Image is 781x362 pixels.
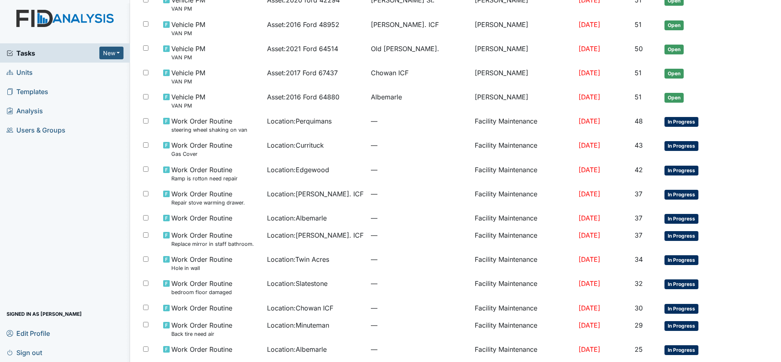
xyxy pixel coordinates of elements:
span: Work Order Routine [171,213,232,223]
small: Repair stove warming drawer. [171,199,245,207]
small: steering wheel shaking on van [171,126,247,134]
td: Facility Maintenance [471,275,575,299]
span: [DATE] [579,45,600,53]
span: Location : Edgewood [267,165,329,175]
span: Location : Minuteman [267,320,329,330]
td: Facility Maintenance [471,162,575,186]
span: In Progress [664,214,698,224]
span: Location : [PERSON_NAME]. ICF [267,230,364,240]
span: [DATE] [579,231,600,239]
span: [DATE] [579,304,600,312]
small: VAN PM [171,78,205,85]
span: — [371,303,468,313]
span: [DATE] [579,141,600,149]
span: In Progress [664,321,698,331]
span: Location : Currituck [267,140,324,150]
span: 29 [635,321,643,329]
small: Replace mirror in staff bathroom. [171,240,254,248]
span: 34 [635,255,643,263]
span: [DATE] [579,279,600,288]
td: Facility Maintenance [471,113,575,137]
span: — [371,320,468,330]
span: [DATE] [579,214,600,222]
span: [DATE] [579,117,600,125]
span: Work Order Routine bedroom floor damaged [171,279,232,296]
span: Open [664,69,684,79]
span: — [371,254,468,264]
span: 48 [635,117,643,125]
span: Users & Groups [7,124,65,136]
span: 42 [635,166,643,174]
td: Facility Maintenance [471,317,575,341]
span: Sign out [7,346,42,359]
span: — [371,213,468,223]
span: — [371,230,468,240]
span: Asset : 2017 Ford 67437 [267,68,338,78]
span: — [371,140,468,150]
small: VAN PM [171,102,205,110]
span: In Progress [664,231,698,241]
span: Analysis [7,104,43,117]
span: Old [PERSON_NAME]. [371,44,439,54]
span: Asset : 2021 Ford 64514 [267,44,338,54]
td: Facility Maintenance [471,341,575,358]
span: 30 [635,304,643,312]
span: Asset : 2016 Ford 64880 [267,92,339,102]
span: — [371,279,468,288]
span: [DATE] [579,321,600,329]
td: [PERSON_NAME] [471,65,575,89]
span: Work Order Routine Repair stove warming drawer. [171,189,245,207]
span: In Progress [664,345,698,355]
small: VAN PM [171,5,205,13]
span: [DATE] [579,345,600,353]
span: 32 [635,279,643,288]
span: Open [664,45,684,54]
span: [DATE] [579,255,600,263]
small: bedroom floor damaged [171,288,232,296]
td: Facility Maintenance [471,137,575,161]
span: [DATE] [579,190,600,198]
a: Tasks [7,48,99,58]
span: Templates [7,85,48,98]
span: In Progress [664,279,698,289]
span: — [371,116,468,126]
span: 51 [635,20,642,29]
span: Work Order Routine Hole in wall [171,254,232,272]
span: Location : Perquimans [267,116,332,126]
span: Edit Profile [7,327,50,340]
span: Location : Chowan ICF [267,303,333,313]
span: 37 [635,231,642,239]
span: In Progress [664,141,698,151]
td: Facility Maintenance [471,251,575,275]
span: 51 [635,93,642,101]
span: [DATE] [579,20,600,29]
span: 50 [635,45,643,53]
span: Albemarle [371,92,402,102]
span: Location : [PERSON_NAME]. ICF [267,189,364,199]
span: In Progress [664,255,698,265]
span: Work Order Routine [171,344,232,354]
span: Location : Albemarle [267,213,327,223]
span: In Progress [664,190,698,200]
span: Vehicle PM VAN PM [171,68,205,85]
span: 51 [635,69,642,77]
td: Facility Maintenance [471,210,575,227]
td: Facility Maintenance [471,227,575,251]
span: Asset : 2016 Ford 48952 [267,20,339,29]
td: [PERSON_NAME] [471,40,575,65]
span: [PERSON_NAME]. ICF [371,20,439,29]
span: [DATE] [579,69,600,77]
span: Work Order Routine steering wheel shaking on van [171,116,247,134]
span: — [371,189,468,199]
span: [DATE] [579,93,600,101]
span: 25 [635,345,643,353]
span: Work Order Routine Back tire need air [171,320,232,338]
span: Work Order Routine Ramp is rotton need repair [171,165,238,182]
span: Location : Slatestone [267,279,328,288]
span: In Progress [664,117,698,127]
span: Work Order Routine Replace mirror in staff bathroom. [171,230,254,248]
td: [PERSON_NAME] [471,89,575,113]
span: — [371,344,468,354]
span: Vehicle PM VAN PM [171,92,205,110]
